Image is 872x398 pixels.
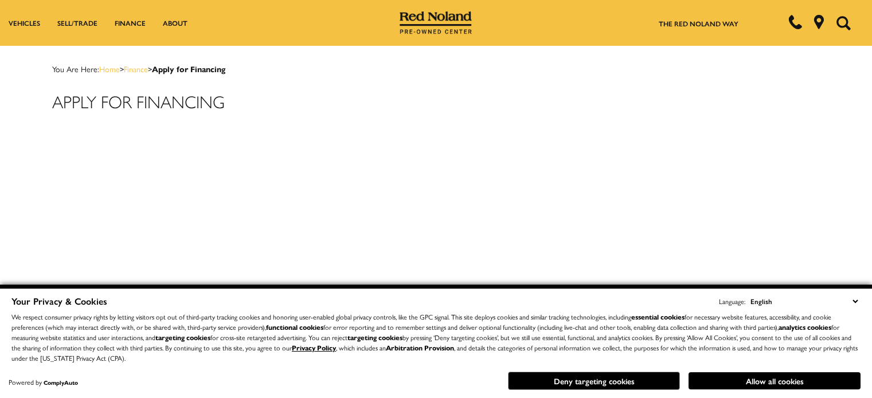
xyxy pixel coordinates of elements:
[11,312,861,363] p: We respect consumer privacy rights by letting visitors opt out of third-party tracking cookies an...
[44,379,78,387] a: ComplyAuto
[52,63,820,74] div: Breadcrumbs
[400,11,472,34] img: Red Noland Pre-Owned
[124,63,148,74] a: Finance
[508,372,680,390] button: Deny targeting cookies
[9,379,78,386] div: Powered by
[748,295,861,308] select: Language Select
[631,312,685,322] strong: essential cookies
[386,342,454,353] strong: Arbitration Provision
[266,322,323,332] strong: functional cookies
[52,63,225,74] span: You Are Here:
[152,63,225,74] strong: Apply for Financing
[659,18,738,29] a: The Red Noland Way
[99,63,225,74] span: >
[779,322,831,332] strong: analytics cookies
[832,1,855,45] button: Open the search field
[292,342,336,353] a: Privacy Policy
[52,92,820,111] h1: Apply for Financing
[11,294,107,308] span: Your Privacy & Cookies
[155,332,210,342] strong: targeting cookies
[689,372,861,389] button: Allow all cookies
[719,298,745,305] div: Language:
[124,63,225,74] span: >
[400,15,472,27] a: Red Noland Pre-Owned
[347,332,402,342] strong: targeting cookies
[99,63,120,74] a: Home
